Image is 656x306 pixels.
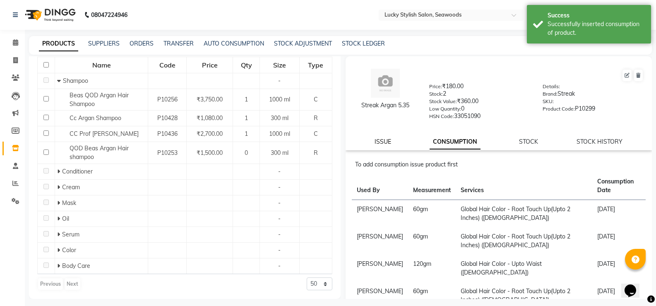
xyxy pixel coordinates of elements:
[429,98,457,105] label: Stock Value:
[63,77,88,84] span: Shampoo
[456,227,593,255] td: Global Hair Color - Root Touch Up(Upto 2 Inches) ([DEMOGRAPHIC_DATA])
[260,58,299,72] div: Size
[420,287,428,295] span: gm
[314,149,318,157] span: R
[274,40,332,47] a: STOCK ADJUSTMENT
[352,200,408,228] td: [PERSON_NAME]
[70,114,121,122] span: Cc Argan Shampoo
[352,255,408,282] td: [PERSON_NAME]
[456,255,593,282] td: Global Hair Color - Upto Waist ([DEMOGRAPHIC_DATA])
[163,40,194,47] a: TRANSFER
[62,262,90,270] span: Body Care
[278,262,281,270] span: -
[543,90,557,98] label: Brand:
[543,105,575,113] label: Product Code:
[429,82,530,94] div: ₹180.00
[423,260,431,267] span: gm
[429,105,461,113] label: Low Quantity:
[187,58,232,72] div: Price
[245,130,248,137] span: 1
[375,138,391,145] a: ISSUE
[592,255,646,282] td: [DATE]
[197,149,223,157] span: ₹1,500.00
[314,114,318,122] span: R
[197,114,223,122] span: ₹1,080.00
[352,172,408,200] th: Used By
[592,200,646,228] td: [DATE]
[278,215,281,222] span: -
[157,114,178,122] span: P10428
[429,112,530,123] div: 33051090
[157,149,178,157] span: P10253
[233,58,259,72] div: Qty
[62,246,76,254] span: Color
[62,168,93,175] span: Conditioner
[314,130,318,137] span: C
[314,96,318,103] span: C
[245,149,248,157] span: 0
[429,89,530,101] div: 2
[300,58,332,72] div: Type
[429,97,530,108] div: ₹360.00
[278,77,281,84] span: -
[543,104,644,116] div: P10299
[269,130,290,137] span: 1000 ml
[130,40,154,47] a: ORDERS
[278,246,281,254] span: -
[543,83,560,90] label: Details:
[57,168,62,175] span: Expand Row
[548,11,645,20] div: Success
[355,160,646,169] div: To add consumption issue product first
[621,273,648,298] iframe: chat widget
[548,20,645,37] div: Successfully inserted consumption of product.
[88,40,120,47] a: SUPPLIERS
[57,231,62,238] span: Expand Row
[197,130,223,137] span: ₹2,700.00
[271,149,288,157] span: 300 ml
[157,96,178,103] span: P10256
[70,130,139,137] span: CC Prof [PERSON_NAME]
[57,199,62,207] span: Expand Row
[204,40,264,47] a: AUTO CONSUMPTION
[278,183,281,191] span: -
[157,130,178,137] span: P10436
[278,168,281,175] span: -
[55,58,147,72] div: Name
[420,205,428,213] span: gm
[592,227,646,255] td: [DATE]
[408,255,456,282] td: 120
[21,3,78,27] img: logo
[39,36,78,51] a: PRODUCTS
[420,233,428,240] span: gm
[342,40,385,47] a: STOCK LEDGER
[62,231,79,238] span: Serum
[278,231,281,238] span: -
[408,200,456,228] td: 60
[429,83,442,90] label: Price:
[57,77,63,84] span: Collapse Row
[269,96,290,103] span: 1000 ml
[408,172,456,200] th: Measurement
[57,262,62,270] span: Expand Row
[62,183,80,191] span: Cream
[429,90,443,98] label: Stock:
[278,199,281,207] span: -
[371,69,400,98] img: avatar
[245,96,248,103] span: 1
[245,114,248,122] span: 1
[91,3,127,27] b: 08047224946
[430,135,481,149] a: CONSUMPTION
[543,98,554,105] label: SKU:
[57,183,62,191] span: Expand Row
[70,92,129,108] span: Beas QOD Argan Hair Shampoo
[456,200,593,228] td: Global Hair Color - Root Touch Up(Upto 2 Inches) ([DEMOGRAPHIC_DATA])
[592,172,646,200] th: Consumption Date
[57,215,62,222] span: Expand Row
[352,227,408,255] td: [PERSON_NAME]
[197,96,223,103] span: ₹3,750.00
[456,172,593,200] th: Services
[577,138,622,145] a: STOCK HISTORY
[429,104,530,116] div: 0
[70,145,129,161] span: QOD Beas Argan Hair shampoo
[543,89,644,101] div: Streak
